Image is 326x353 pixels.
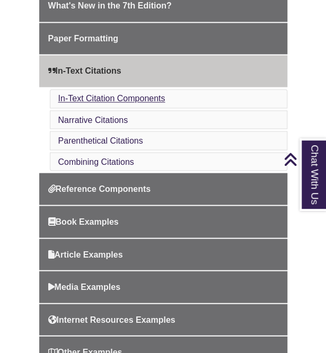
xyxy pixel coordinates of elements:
[39,239,287,270] a: Article Examples
[48,282,121,291] span: Media Examples
[58,136,143,145] a: Parenthetical Citations
[48,315,175,324] span: Internet Resources Examples
[39,23,287,55] a: Paper Formatting
[39,55,287,87] a: In-Text Citations
[48,217,119,226] span: Book Examples
[39,206,287,237] a: Book Examples
[48,184,151,193] span: Reference Components
[39,173,287,205] a: Reference Components
[58,94,165,103] a: In-Text Citation Components
[48,1,172,10] span: What's New in the 7th Edition?
[58,115,128,124] a: Narrative Citations
[58,157,134,166] a: Combining Citations
[48,250,123,259] span: Article Examples
[39,304,287,336] a: Internet Resources Examples
[39,271,287,303] a: Media Examples
[284,152,323,166] a: Back to Top
[48,34,118,43] span: Paper Formatting
[48,66,121,75] span: In-Text Citations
